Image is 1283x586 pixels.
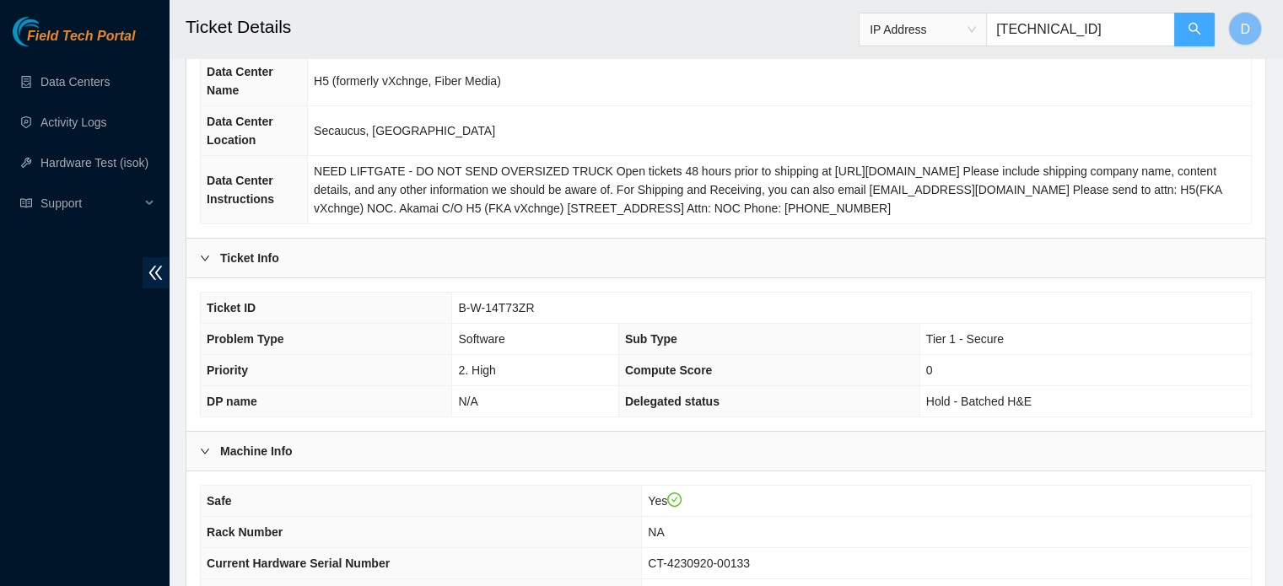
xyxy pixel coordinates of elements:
span: Ticket ID [207,301,256,315]
span: Delegated status [625,395,720,408]
span: Data Center Instructions [207,174,274,206]
span: Support [40,186,140,220]
a: Hardware Test (isok) [40,156,148,169]
span: double-left [143,257,169,288]
input: Enter text here... [986,13,1175,46]
div: Ticket Info [186,239,1265,277]
span: Sub Type [625,332,677,346]
b: Ticket Info [220,249,279,267]
a: Data Centers [40,75,110,89]
span: Software [458,332,504,346]
span: Yes [648,494,682,508]
span: D [1240,19,1250,40]
span: H5 (formerly vXchnge, Fiber Media) [314,74,501,88]
span: B-W-14T73ZR [458,301,534,315]
span: right [200,253,210,263]
span: right [200,446,210,456]
span: NEED LIFTGATE - DO NOT SEND OVERSIZED TRUCK Open tickets 48 hours prior to shipping at [URL][DOMA... [314,164,1221,215]
button: search [1174,13,1215,46]
span: Data Center Name [207,65,273,97]
a: Activity Logs [40,116,107,129]
span: read [20,197,32,209]
span: Rack Number [207,525,283,539]
img: Akamai Technologies [13,17,85,46]
span: check-circle [667,492,682,508]
button: D [1228,12,1262,46]
span: search [1188,22,1201,38]
span: Tier 1 - Secure [926,332,1004,346]
span: N/A [458,395,477,408]
span: Data Center Location [207,115,273,147]
span: Secaucus, [GEOGRAPHIC_DATA] [314,124,495,137]
a: Akamai TechnologiesField Tech Portal [13,30,135,52]
span: Current Hardware Serial Number [207,556,390,570]
span: DP name [207,395,257,408]
span: CT-4230920-00133 [648,556,750,570]
span: Priority [207,363,248,377]
div: Machine Info [186,432,1265,470]
span: Field Tech Portal [27,29,135,45]
span: Compute Score [625,363,712,377]
span: IP Address [870,17,976,42]
span: Hold - Batched H&E [926,395,1032,408]
span: Problem Type [207,332,284,346]
span: Safe [207,494,232,508]
b: Machine Info [220,442,293,460]
span: 0 [926,363,933,377]
span: NA [648,525,664,539]
span: 2. High [458,363,495,377]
